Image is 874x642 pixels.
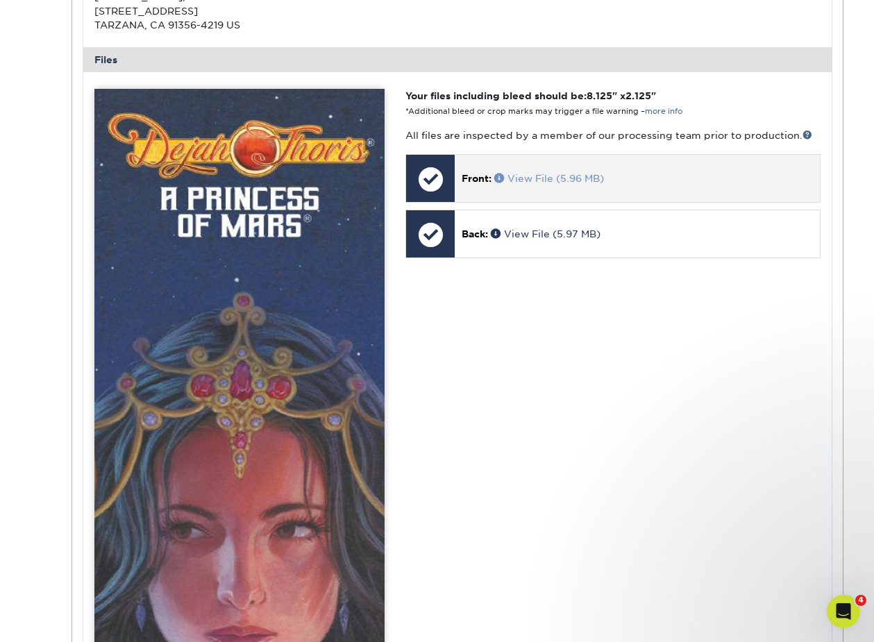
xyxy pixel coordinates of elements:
[491,228,600,239] a: View File (5.97 MB)
[405,107,682,116] small: *Additional bleed or crop marks may trigger a file warning –
[462,228,488,239] span: Back:
[625,90,651,101] span: 2.125
[83,47,832,72] div: Files
[405,90,656,101] strong: Your files including bleed should be: " x "
[587,90,612,101] span: 8.125
[405,128,820,142] p: All files are inspected by a member of our processing team prior to production.
[494,173,604,184] a: View File (5.96 MB)
[827,595,860,628] iframe: Intercom live chat
[645,107,682,116] a: more info
[855,595,866,606] span: 4
[462,173,491,184] span: Front:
